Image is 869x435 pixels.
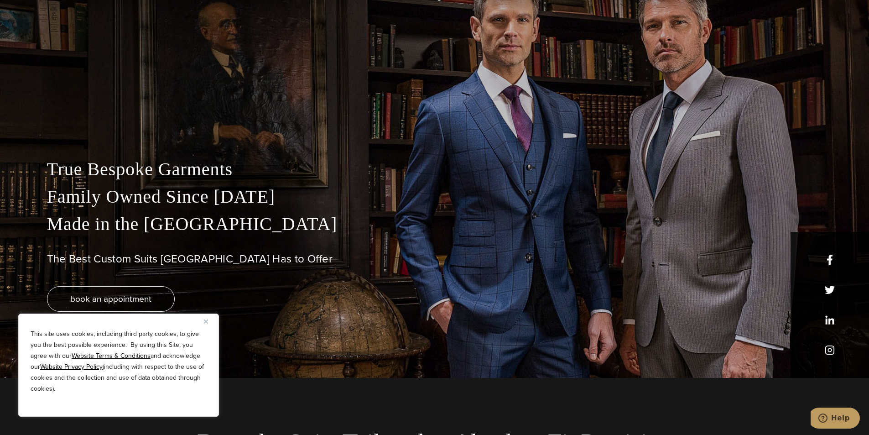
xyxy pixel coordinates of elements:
iframe: Opens a widget where you can chat to one of our agents [811,408,860,430]
p: True Bespoke Garments Family Owned Since [DATE] Made in the [GEOGRAPHIC_DATA] [47,156,822,238]
button: Close [204,316,215,327]
a: book an appointment [47,286,175,312]
span: book an appointment [70,292,151,305]
img: Close [204,320,208,324]
p: This site uses cookies, including third party cookies, to give you the best possible experience. ... [31,329,207,394]
a: Website Privacy Policy [40,362,103,372]
h1: The Best Custom Suits [GEOGRAPHIC_DATA] Has to Offer [47,252,822,266]
a: Website Terms & Conditions [72,351,151,361]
